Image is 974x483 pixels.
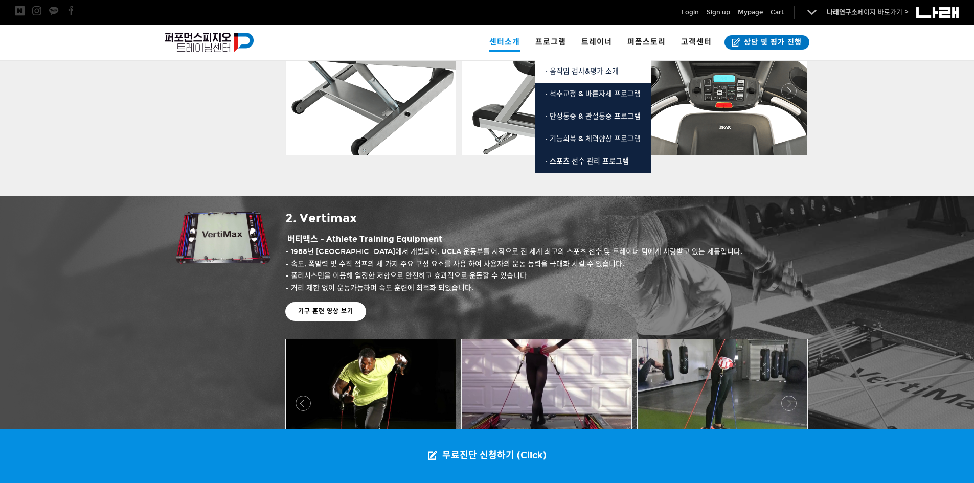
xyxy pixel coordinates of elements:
[535,150,651,173] a: · 스포츠 선수 관리 프로그램
[682,7,699,17] a: Login
[546,67,619,76] span: · 움직임 검사&평가 소개
[418,429,557,483] a: 무료진단 신청하기 (Click)
[827,8,857,16] strong: 나래연구소
[482,25,528,60] a: 센터소개
[581,37,612,47] span: 트레이너
[827,8,909,16] a: 나래연구소페이지 바로가기 >
[285,260,624,268] span: - 속도, 폭발력 및 수직 점프의 세 가지 주요 구성 요소를 사용 하여 사용자의 운동 능력을 극대화 시킬 수 있습니다.
[673,25,719,60] a: 고객센터
[535,105,651,128] a: · 만성통증 & 관절통증 프로그램
[535,37,566,47] span: 프로그램
[707,7,730,17] a: Sign up
[546,112,641,121] span: · 만성통증 & 관절통증 프로그램
[285,271,527,280] span: - 풀리시스템을 이용해 일정한 저항으로 안전하고 효과적으로 운동할 수 있습니다
[535,60,651,83] a: · 움직임 검사&평가 소개
[285,284,473,292] span: - 거리 제한 없이 운동가능하며 속도 훈련에 최적화 되있습니다.
[724,35,809,50] a: 상담 및 평가 진행
[287,234,442,244] span: 버티맥스 - Athlete Training Equipment
[489,34,520,52] span: 센터소개
[285,302,366,321] a: 기구 훈련 영상 보기
[771,7,784,17] a: Cart
[528,25,574,60] a: 프로그램
[681,37,712,47] span: 고객센터
[574,25,620,60] a: 트레이너
[627,37,666,47] span: 퍼폼스토리
[285,211,357,225] span: 2. Vertimax
[172,210,273,268] img: 버티맥스 - VertiMax 제품 사진
[738,7,763,17] a: Mypage
[535,83,651,105] a: · 척추교정 & 바른자세 프로그램
[546,157,629,166] span: · 스포츠 선수 관리 프로그램
[620,25,673,60] a: 퍼폼스토리
[546,89,641,98] span: · 척추교정 & 바른자세 프로그램
[741,37,802,48] span: 상담 및 평가 진행
[546,134,641,143] span: · 기능회복 & 체력향상 프로그램
[285,247,742,256] span: - 1988년 [GEOGRAPHIC_DATA]에서 개발되어, UCLA 운동부를 시작으로 전 세계 최고의 스포츠 선수 및 트레이너 팀에게 사랑받고 있는 제품입니다.
[535,128,651,150] a: · 기능회복 & 체력향상 프로그램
